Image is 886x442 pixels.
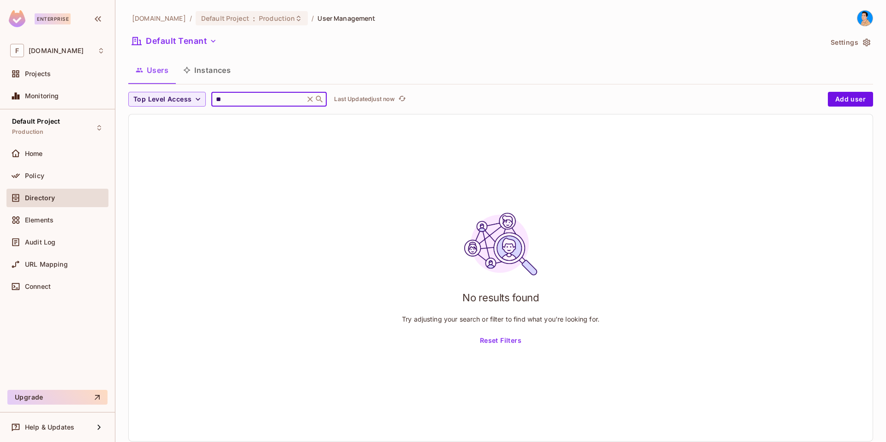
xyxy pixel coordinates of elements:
img: Ori Elish [857,11,873,26]
h1: No results found [462,291,539,305]
span: URL Mapping [25,261,68,268]
span: refresh [398,95,406,104]
span: Production [259,14,295,23]
button: Upgrade [7,390,108,405]
button: Reset Filters [476,334,525,348]
button: Instances [176,59,238,82]
span: Connect [25,283,51,290]
span: User Management [317,14,375,23]
span: Audit Log [25,239,55,246]
button: Users [128,59,176,82]
span: Policy [25,172,44,179]
span: Monitoring [25,92,59,100]
span: Home [25,150,43,157]
p: Try adjusting your search or filter to find what you’re looking for. [402,315,599,323]
span: Top Level Access [133,94,192,105]
span: Default Project [201,14,249,23]
span: Directory [25,194,55,202]
span: : [252,15,256,22]
button: Add user [828,92,873,107]
span: Elements [25,216,54,224]
span: Default Project [12,118,60,125]
button: Top Level Access [128,92,206,107]
div: Enterprise [35,13,71,24]
span: Help & Updates [25,424,74,431]
span: Workspace: fiverr.com [29,47,84,54]
span: Production [12,128,44,136]
img: SReyMgAAAABJRU5ErkJggg== [9,10,25,27]
span: Click to refresh data [395,94,407,105]
li: / [190,14,192,23]
span: the active workspace [132,14,186,23]
button: Default Tenant [128,34,221,48]
button: Settings [827,35,873,50]
li: / [311,14,314,23]
span: F [10,44,24,57]
span: Projects [25,70,51,78]
p: Last Updated just now [334,96,395,103]
button: refresh [396,94,407,105]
